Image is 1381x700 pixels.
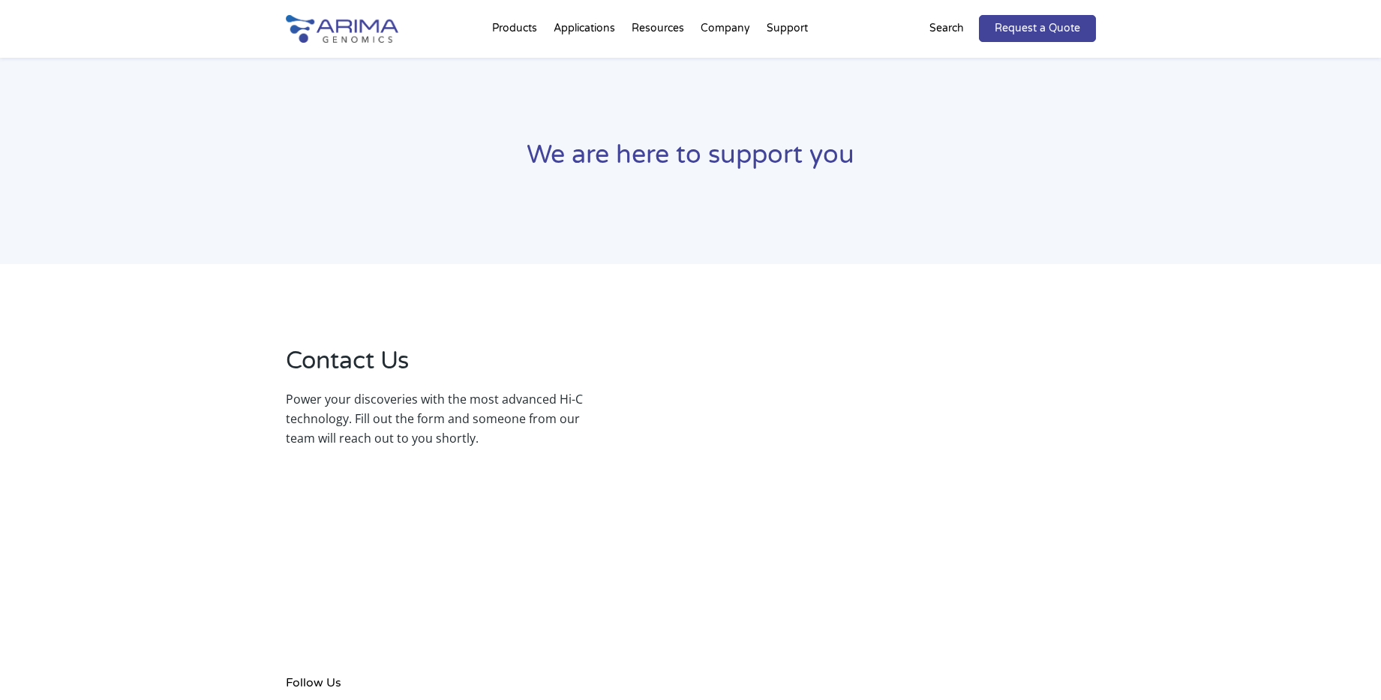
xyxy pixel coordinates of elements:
[286,138,1096,184] h1: We are here to support you
[979,15,1096,42] a: Request a Quote
[929,19,964,38] p: Search
[286,389,583,448] p: Power your discoveries with the most advanced Hi-C technology. Fill out the form and someone from...
[286,15,398,43] img: Arima-Genomics-logo
[286,344,583,389] h2: Contact Us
